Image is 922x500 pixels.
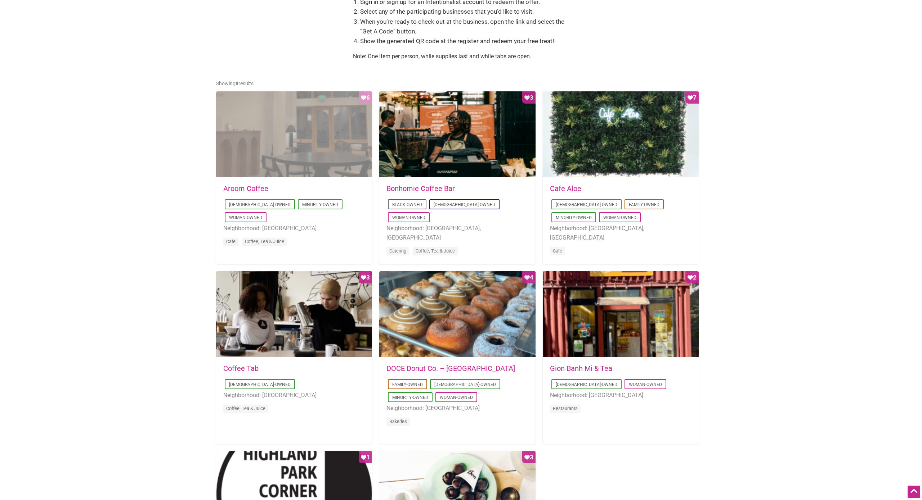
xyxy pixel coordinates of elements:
li: Neighborhood: [GEOGRAPHIC_DATA] [223,224,365,233]
li: Neighborhood: [GEOGRAPHIC_DATA], [GEOGRAPHIC_DATA] [386,224,528,242]
a: Minority-Owned [556,215,592,220]
a: Aroom Coffee [223,184,268,193]
a: Restaurants [553,406,578,411]
a: Woman-Owned [603,215,636,220]
a: Black-Owned [392,202,422,207]
a: Woman-Owned [229,215,262,220]
p: Note: One item per person, while supplies last and while tabs are open. [353,52,569,61]
a: Minority-Owned [302,202,338,207]
li: Neighborhood: [GEOGRAPHIC_DATA], [GEOGRAPHIC_DATA] [550,224,691,242]
li: Neighborhood: [GEOGRAPHIC_DATA] [550,391,691,400]
a: Minority-Owned [392,395,428,400]
a: [DEMOGRAPHIC_DATA]-Owned [556,202,617,207]
div: Scroll Back to Top [908,486,920,498]
a: Family-Owned [392,382,423,387]
a: Cafe [553,248,562,254]
li: When you’re ready to check out at the business, open the link and select the “Get A Code” button. [360,17,569,36]
a: Cafe Aloe [550,184,581,193]
a: Bonhomie Coffee Bar [386,184,455,193]
a: Bakeries [389,419,407,424]
a: Woman-Owned [440,395,473,400]
li: Neighborhood: [GEOGRAPHIC_DATA] [223,391,365,400]
a: Coffee, Tea & Juice [226,406,265,411]
b: 8 [236,81,238,86]
a: Woman-Owned [392,215,425,220]
a: [DEMOGRAPHIC_DATA]-Owned [434,202,495,207]
a: Family-Owned [629,202,659,207]
a: Coffee, Tea & Juice [245,239,284,244]
li: Show the generated QR code at the register and redeem your free treat! [360,36,569,46]
a: [DEMOGRAPHIC_DATA]-Owned [434,382,496,387]
li: Select any of the participating businesses that you’d like to visit. [360,7,569,17]
a: Gion Banh Mi & Tea [550,364,612,373]
a: Woman-Owned [629,382,662,387]
span: Showing results [216,81,254,86]
a: [DEMOGRAPHIC_DATA]-Owned [229,382,291,387]
a: DOCE Donut Co. – [GEOGRAPHIC_DATA] [386,364,515,373]
a: Coffee, Tea & Juice [416,248,455,254]
li: Neighborhood: [GEOGRAPHIC_DATA] [386,404,528,413]
a: Coffee Tab [223,364,259,373]
a: Cafe [226,239,236,244]
a: [DEMOGRAPHIC_DATA]-Owned [556,382,617,387]
a: [DEMOGRAPHIC_DATA]-Owned [229,202,291,207]
a: Catering [389,248,406,254]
